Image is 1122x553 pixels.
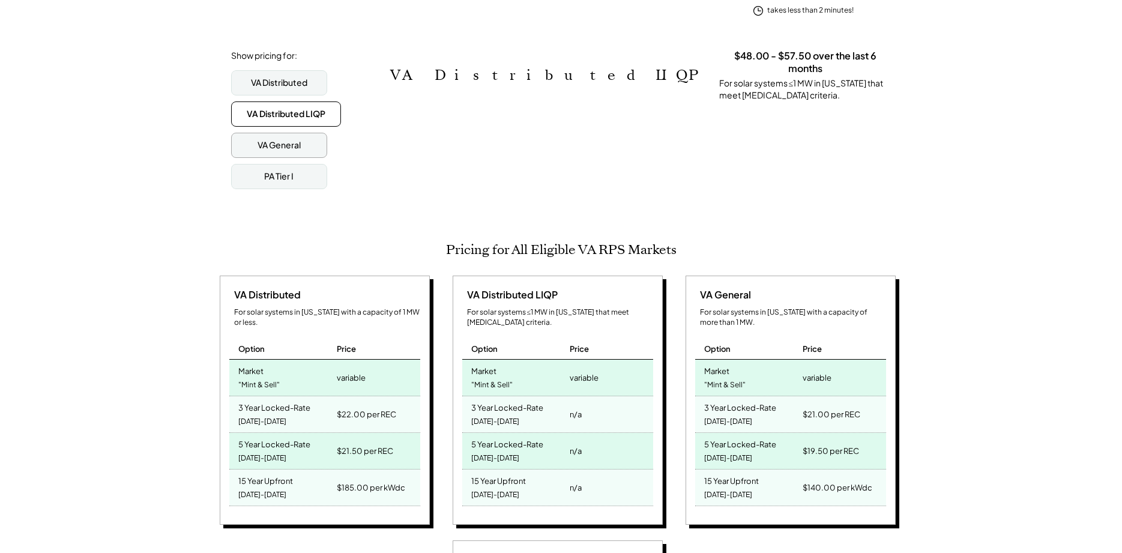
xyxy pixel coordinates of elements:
div: variable [570,369,599,386]
div: VA General [695,288,751,301]
div: [DATE]-[DATE] [471,450,519,467]
div: 5 Year Locked-Rate [471,436,543,450]
div: For solar systems ≤1 MW in [US_STATE] that meet [MEDICAL_DATA] criteria. [467,307,653,328]
h2: VA Distributed LIQP [390,67,701,84]
div: $19.50 per REC [803,443,859,459]
div: n/a [570,443,582,459]
div: [DATE]-[DATE] [238,487,286,503]
div: takes less than 2 minutes! [767,5,854,16]
div: For solar systems ≤1 MW in [US_STATE] that meet [MEDICAL_DATA] criteria. [719,77,891,101]
div: $185.00 per kWdc [337,479,405,496]
div: Price [570,343,589,354]
h3: $48.00 - $57.50 over the last 6 months [719,50,891,75]
div: [DATE]-[DATE] [704,450,752,467]
div: "Mint & Sell" [704,377,746,393]
div: "Mint & Sell" [238,377,280,393]
div: 5 Year Locked-Rate [238,436,310,450]
div: $22.00 per REC [337,406,396,423]
div: Show pricing for: [231,50,297,62]
div: Option [238,343,265,354]
div: $140.00 per kWdc [803,479,872,496]
div: VA General [258,139,301,151]
div: variable [803,369,831,386]
div: [DATE]-[DATE] [704,487,752,503]
div: Market [238,363,264,376]
div: Price [337,343,356,354]
div: "Mint & Sell" [471,377,513,393]
div: For solar systems in [US_STATE] with a capacity of more than 1 MW. [700,307,886,328]
div: PA Tier I [264,171,294,183]
div: 3 Year Locked-Rate [238,399,310,413]
div: Market [471,363,496,376]
div: 5 Year Locked-Rate [704,436,776,450]
div: For solar systems in [US_STATE] with a capacity of 1 MW or less. [234,307,420,328]
div: [DATE]-[DATE] [238,414,286,430]
div: Market [704,363,729,376]
div: [DATE]-[DATE] [238,450,286,467]
div: VA Distributed LIQP [247,108,325,120]
div: Option [471,343,498,354]
div: [DATE]-[DATE] [704,414,752,430]
div: 15 Year Upfront [704,473,759,486]
div: variable [337,369,366,386]
div: $21.50 per REC [337,443,393,459]
div: n/a [570,479,582,496]
div: n/a [570,406,582,423]
div: [DATE]-[DATE] [471,487,519,503]
div: [DATE]-[DATE] [471,414,519,430]
h2: Pricing for All Eligible VA RPS Markets [446,242,677,258]
div: VA Distributed [229,288,301,301]
div: VA Distributed LIQP [462,288,558,301]
div: 3 Year Locked-Rate [704,399,776,413]
div: Option [704,343,731,354]
div: Price [803,343,822,354]
div: $21.00 per REC [803,406,860,423]
div: 3 Year Locked-Rate [471,399,543,413]
div: 15 Year Upfront [238,473,293,486]
div: 15 Year Upfront [471,473,526,486]
div: VA Distributed [251,77,307,89]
